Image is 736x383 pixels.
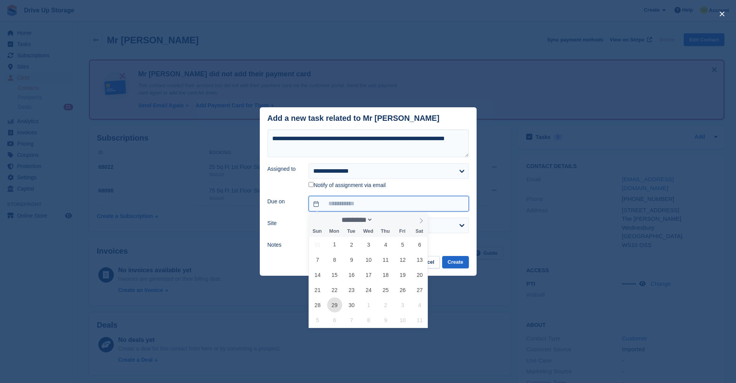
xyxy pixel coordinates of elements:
span: September 17, 2025 [361,267,376,282]
span: September 28, 2025 [310,297,325,313]
button: Create [442,256,468,269]
span: September 20, 2025 [412,267,427,282]
span: September 27, 2025 [412,282,427,297]
label: Assigned to [268,165,300,173]
span: September 14, 2025 [310,267,325,282]
span: October 1, 2025 [361,297,376,313]
label: Notes [268,241,300,249]
select: Month [339,216,373,224]
button: close [716,8,728,20]
span: September 4, 2025 [378,237,393,252]
label: Due on [268,198,300,206]
span: Sat [411,229,428,234]
span: September 8, 2025 [327,252,342,267]
span: October 7, 2025 [344,313,359,328]
span: September 1, 2025 [327,237,342,252]
label: Site [268,219,300,227]
span: September 21, 2025 [310,282,325,297]
span: Wed [360,229,377,234]
span: September 22, 2025 [327,282,342,297]
span: September 19, 2025 [395,267,410,282]
span: October 2, 2025 [378,297,393,313]
span: September 11, 2025 [378,252,393,267]
span: September 18, 2025 [378,267,393,282]
span: October 8, 2025 [361,313,376,328]
span: September 5, 2025 [395,237,410,252]
span: October 4, 2025 [412,297,427,313]
span: September 26, 2025 [395,282,410,297]
span: September 24, 2025 [361,282,376,297]
span: October 6, 2025 [327,313,342,328]
span: Thu [377,229,394,234]
span: September 30, 2025 [344,297,359,313]
span: September 10, 2025 [361,252,376,267]
span: September 12, 2025 [395,252,410,267]
span: August 31, 2025 [310,237,325,252]
span: September 9, 2025 [344,252,359,267]
span: Mon [326,229,343,234]
span: September 29, 2025 [327,297,342,313]
span: September 16, 2025 [344,267,359,282]
span: October 10, 2025 [395,313,410,328]
span: October 5, 2025 [310,313,325,328]
span: September 15, 2025 [327,267,342,282]
span: September 25, 2025 [378,282,393,297]
div: Add a new task related to Mr [PERSON_NAME] [268,114,440,123]
span: September 6, 2025 [412,237,427,252]
span: September 13, 2025 [412,252,427,267]
span: September 7, 2025 [310,252,325,267]
span: Sun [309,229,326,234]
label: Notify of assignment via email [309,182,386,189]
input: Year [373,216,397,224]
span: September 2, 2025 [344,237,359,252]
span: Fri [394,229,411,234]
span: October 11, 2025 [412,313,427,328]
input: Notify of assignment via email [309,182,314,187]
span: Tue [343,229,360,234]
span: September 23, 2025 [344,282,359,297]
span: October 9, 2025 [378,313,393,328]
span: September 3, 2025 [361,237,376,252]
span: October 3, 2025 [395,297,410,313]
